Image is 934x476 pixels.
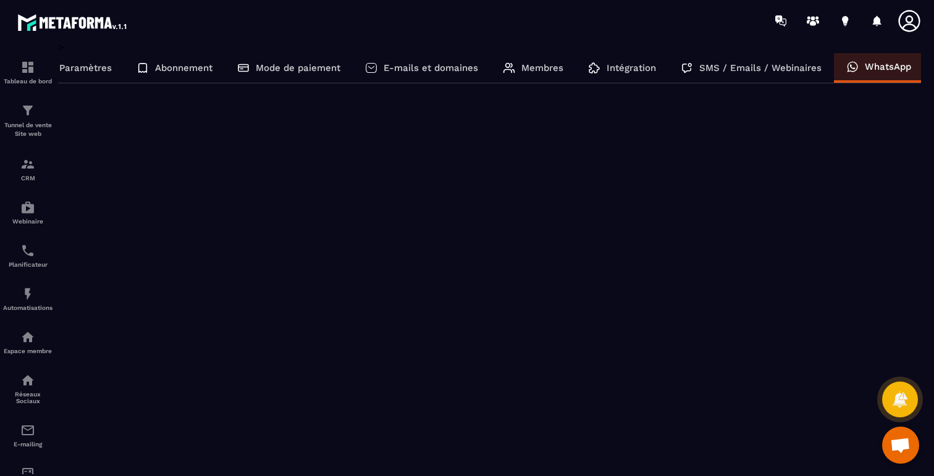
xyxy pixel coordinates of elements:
[20,200,35,215] img: automations
[3,348,53,354] p: Espace membre
[20,103,35,118] img: formation
[20,423,35,438] img: email
[607,62,656,73] p: Intégration
[3,78,53,85] p: Tableau de bord
[384,62,478,73] p: E-mails et domaines
[882,427,919,464] div: Ouvrir le chat
[17,11,128,33] img: logo
[59,62,112,73] p: Paramètres
[521,62,563,73] p: Membres
[3,51,53,94] a: formationformationTableau de bord
[3,364,53,414] a: social-networksocial-networkRéseaux Sociaux
[58,41,922,83] div: >
[3,261,53,268] p: Planificateur
[20,330,35,344] img: automations
[256,62,340,73] p: Mode de paiement
[3,304,53,311] p: Automatisations
[20,243,35,258] img: scheduler
[3,94,53,148] a: formationformationTunnel de vente Site web
[3,218,53,225] p: Webinaire
[3,191,53,234] a: automationsautomationsWebinaire
[3,121,53,138] p: Tunnel de vente Site web
[20,60,35,75] img: formation
[155,62,212,73] p: Abonnement
[3,234,53,277] a: schedulerschedulerPlanificateur
[20,373,35,388] img: social-network
[3,414,53,457] a: emailemailE-mailing
[3,175,53,182] p: CRM
[699,62,822,73] p: SMS / Emails / Webinaires
[3,391,53,404] p: Réseaux Sociaux
[865,61,911,72] p: WhatsApp
[3,148,53,191] a: formationformationCRM
[20,157,35,172] img: formation
[3,277,53,320] a: automationsautomationsAutomatisations
[20,286,35,301] img: automations
[3,320,53,364] a: automationsautomationsEspace membre
[3,441,53,448] p: E-mailing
